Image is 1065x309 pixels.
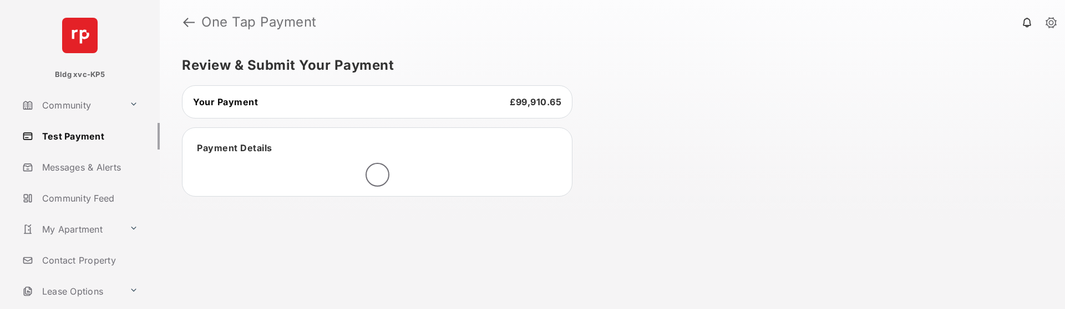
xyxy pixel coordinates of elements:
[197,142,272,153] span: Payment Details
[55,69,105,80] p: Bldg xvc-KP5
[193,96,258,107] span: Your Payment
[510,96,561,107] span: £99,910.65
[182,59,1034,72] h5: Review & Submit Your Payment
[18,216,125,243] a: My Apartment
[201,16,317,29] strong: One Tap Payment
[18,123,160,150] a: Test Payment
[18,154,160,181] a: Messages & Alerts
[18,92,125,119] a: Community
[18,185,160,212] a: Community Feed
[62,18,98,53] img: svg+xml;base64,PHN2ZyB4bWxucz0iaHR0cDovL3d3dy53My5vcmcvMjAwMC9zdmciIHdpZHRoPSI2NCIgaGVpZ2h0PSI2NC...
[18,278,125,305] a: Lease Options
[18,247,160,274] a: Contact Property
